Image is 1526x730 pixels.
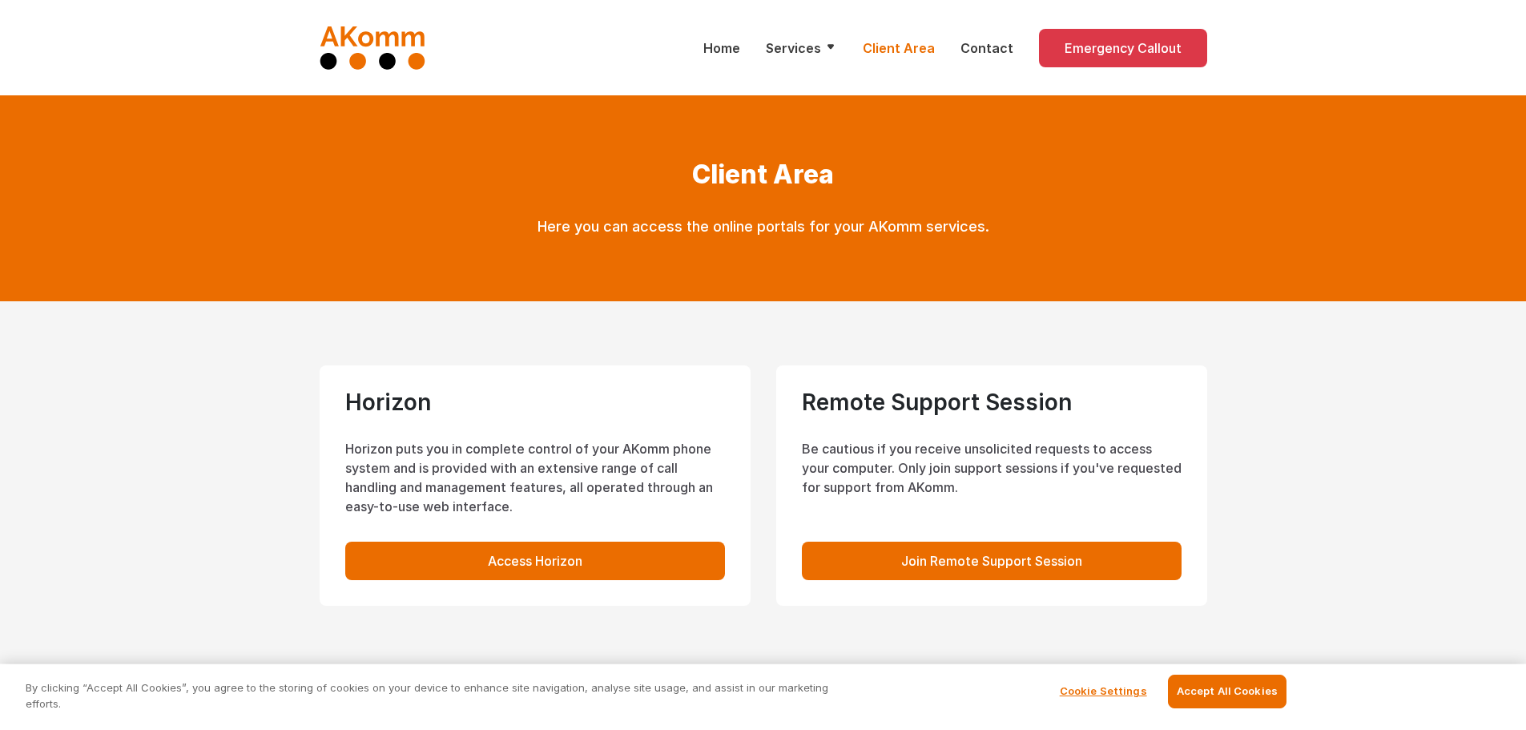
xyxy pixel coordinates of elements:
[703,38,740,58] a: Home
[802,391,1182,413] h3: Remote Support Session
[766,38,837,58] a: Services
[475,216,1052,237] p: Here you can access the online portals for your AKomm services.
[802,439,1182,497] li: Be cautious if you receive unsolicited requests to access your computer. Only join support sessio...
[863,38,935,58] a: Client Area
[345,542,725,580] a: Access Horizon
[345,391,725,413] h3: Horizon
[960,38,1013,58] a: Contact
[1053,676,1154,708] button: Cookie Settings
[26,680,840,712] p: By clicking “Accept All Cookies”, you agree to the storing of cookies on your device to enhance s...
[1039,29,1207,67] a: Emergency Callout
[345,439,725,516] li: Horizon puts you in complete control of your AKomm phone system and is provided with an extensive...
[802,542,1182,580] a: Join Remote Support Session
[320,26,426,70] img: AKomm
[475,159,1052,190] h1: Client Area
[1168,675,1286,708] button: Accept All Cookies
